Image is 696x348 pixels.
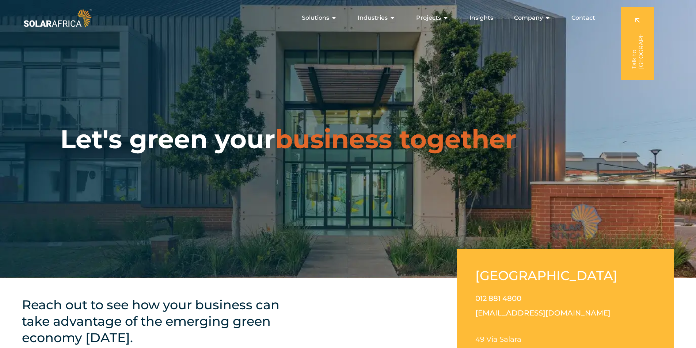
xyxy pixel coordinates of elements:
[475,267,623,284] h2: [GEOGRAPHIC_DATA]
[475,335,521,344] span: 49 Via Salara
[60,124,516,155] h1: Let's green your
[416,14,441,22] span: Projects
[22,297,296,346] h4: Reach out to see how your business can take advantage of the emerging green economy [DATE].
[475,294,521,303] a: 012 881 4800
[571,14,595,22] a: Contact
[358,14,388,22] span: Industries
[94,11,601,25] div: Menu Toggle
[94,11,601,25] nav: Menu
[514,14,543,22] span: Company
[302,14,329,22] span: Solutions
[475,309,611,317] a: [EMAIL_ADDRESS][DOMAIN_NAME]
[469,14,493,22] a: Insights
[275,123,516,155] span: business together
